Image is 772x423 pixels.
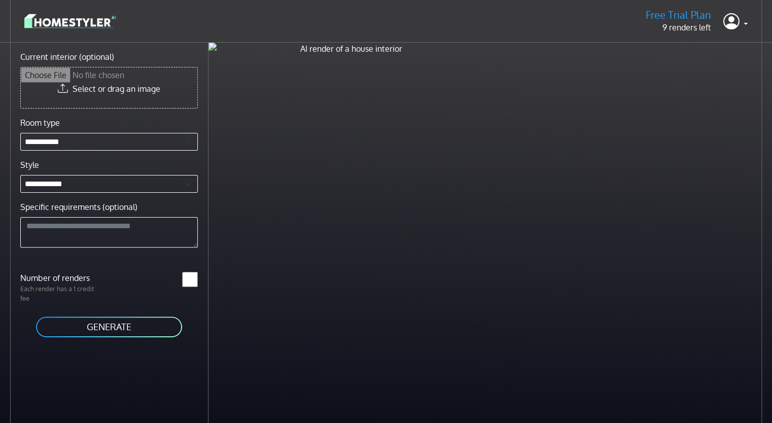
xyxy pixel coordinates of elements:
[646,21,711,33] p: 9 renders left
[20,201,137,213] label: Specific requirements (optional)
[20,51,114,63] label: Current interior (optional)
[646,9,711,21] h5: Free Trial Plan
[20,117,60,129] label: Room type
[14,272,109,284] label: Number of renders
[20,159,39,171] label: Style
[35,315,183,338] button: GENERATE
[14,284,109,303] p: Each render has a 1 credit fee
[24,12,116,30] img: logo-3de290ba35641baa71223ecac5eacb59cb85b4c7fdf211dc9aaecaaee71ea2f8.svg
